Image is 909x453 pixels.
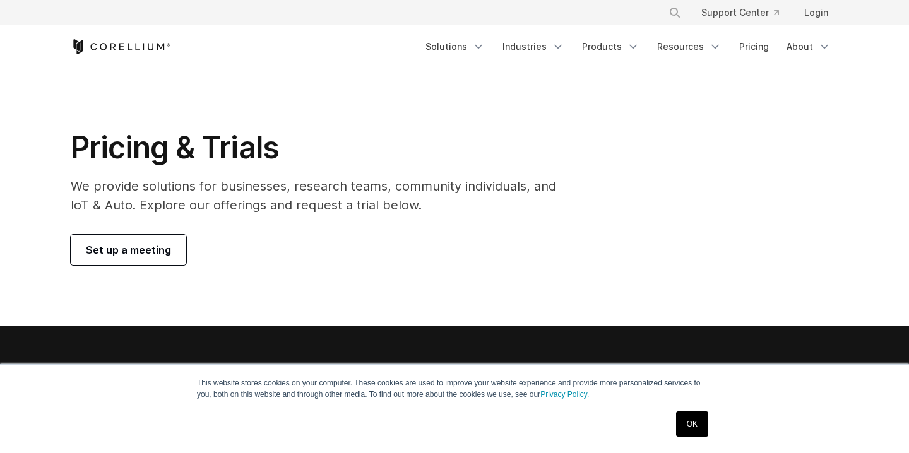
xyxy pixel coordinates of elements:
[663,1,686,24] button: Search
[574,35,647,58] a: Products
[197,377,712,400] p: This website stores cookies on your computer. These cookies are used to improve your website expe...
[653,1,838,24] div: Navigation Menu
[418,35,492,58] a: Solutions
[540,390,589,399] a: Privacy Policy.
[71,177,574,215] p: We provide solutions for businesses, research teams, community individuals, and IoT & Auto. Explo...
[732,35,776,58] a: Pricing
[779,35,838,58] a: About
[71,129,574,167] h1: Pricing & Trials
[495,35,572,58] a: Industries
[71,235,186,265] a: Set up a meeting
[691,1,789,24] a: Support Center
[650,35,729,58] a: Resources
[418,35,838,58] div: Navigation Menu
[71,39,171,54] a: Corellium Home
[86,242,171,257] span: Set up a meeting
[676,411,708,437] a: OK
[794,1,838,24] a: Login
